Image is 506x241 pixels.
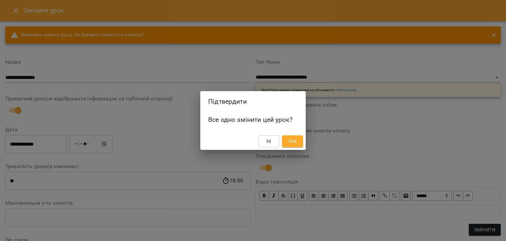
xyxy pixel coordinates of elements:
span: Так [288,137,297,145]
button: Ні [258,135,279,147]
button: Так [282,135,303,147]
h6: Все одно змінити цей урок? [208,115,298,125]
span: Ні [267,137,271,145]
h2: Підтвердити [208,96,298,107]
